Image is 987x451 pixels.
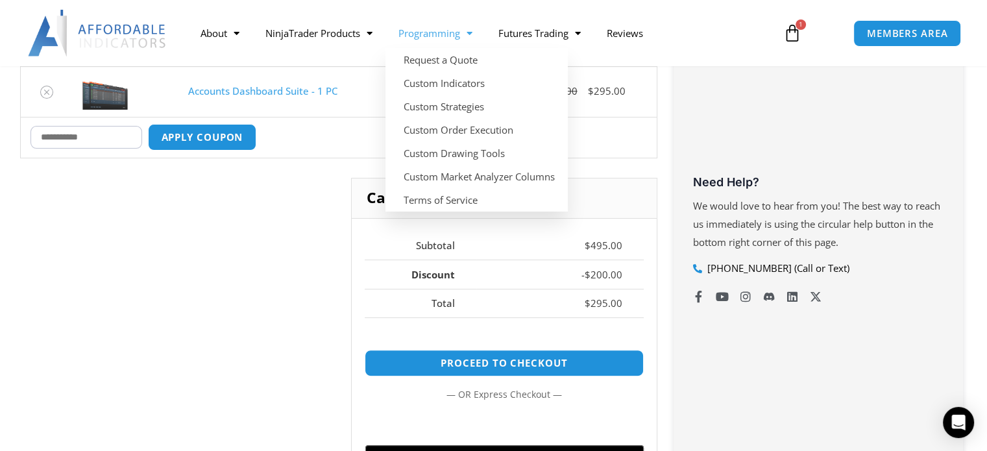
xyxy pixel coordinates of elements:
[585,297,591,310] span: $
[594,18,656,48] a: Reviews
[764,14,821,52] a: 1
[365,232,476,260] th: Subtotal
[581,268,585,281] span: -
[385,48,568,71] a: Request a Quote
[585,239,622,252] bdi: 495.00
[485,18,594,48] a: Futures Trading
[385,141,568,165] a: Custom Drawing Tools
[385,71,568,95] a: Custom Indicators
[385,165,568,188] a: Custom Market Analyzer Columns
[82,73,128,110] img: Screenshot 2024-08-26 155710eeeee | Affordable Indicators – NinjaTrader
[365,386,643,403] p: — or —
[252,18,385,48] a: NinjaTrader Products
[867,29,948,38] span: MEMBERS AREA
[352,178,656,219] h2: Cart totals
[365,289,476,318] th: Total
[385,95,568,118] a: Custom Strategies
[796,19,806,30] span: 1
[40,86,53,99] a: Remove Accounts Dashboard Suite - 1 PC from cart
[385,188,568,212] a: Terms of Service
[188,18,252,48] a: About
[693,199,940,249] span: We would love to hear from you! The best way to reach us immediately is using the circular help b...
[385,48,568,212] ul: Programming
[704,260,849,278] span: [PHONE_NUMBER] (Call or Text)
[588,84,594,97] span: $
[585,268,591,281] span: $
[588,84,626,97] bdi: 295.00
[385,118,568,141] a: Custom Order Execution
[148,124,257,151] button: Apply coupon
[585,297,622,310] bdi: 295.00
[585,239,591,252] span: $
[362,410,646,441] iframe: Secure express checkout frame
[943,407,974,438] div: Open Intercom Messenger
[853,20,962,47] a: MEMBERS AREA
[385,18,485,48] a: Programming
[28,10,167,56] img: LogoAI | Affordable Indicators – NinjaTrader
[188,84,337,97] a: Accounts Dashboard Suite - 1 PC
[693,175,944,189] h3: Need Help?
[188,18,770,48] nav: Menu
[365,333,643,344] iframe: PayPal Message 1
[365,260,476,289] th: Discount
[585,268,622,281] bdi: 200.00
[693,74,944,171] iframe: Customer reviews powered by Trustpilot
[365,350,643,376] a: Proceed to checkout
